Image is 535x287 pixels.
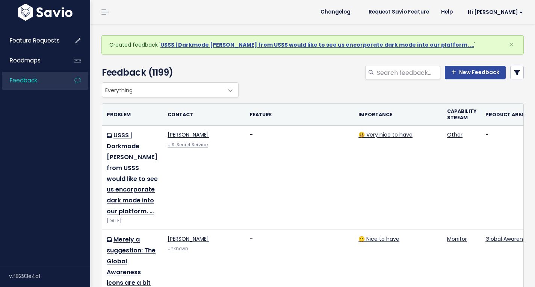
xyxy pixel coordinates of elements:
[363,6,435,18] a: Request Savio Feature
[163,104,245,126] th: Contact
[168,131,209,138] a: [PERSON_NAME]
[501,36,521,54] button: Close
[358,235,399,243] a: 🙂 Nice to have
[509,38,514,51] span: ×
[10,56,41,64] span: Roadmaps
[468,9,523,15] span: Hi [PERSON_NAME]
[435,6,459,18] a: Help
[2,52,62,69] a: Roadmaps
[443,104,481,126] th: Capability stream
[16,4,74,21] img: logo-white.9d6f32f41409.svg
[9,266,90,286] div: v.f8293e4a1
[354,104,443,126] th: Importance
[107,217,159,225] div: [DATE]
[485,235,532,243] a: Global Awareness
[447,131,462,138] a: Other
[447,235,467,243] a: Monitor
[102,66,235,79] h4: Feedback (1199)
[168,235,209,243] a: [PERSON_NAME]
[160,41,474,49] a: USSS | Darkmode [PERSON_NAME] from USSS would like to see us encorporate dark mode into our platf...
[358,131,413,138] a: 😃 Very nice to have
[10,36,60,44] span: Feature Requests
[245,104,354,126] th: Feature
[10,76,37,84] span: Feedback
[376,66,440,79] input: Search feedback...
[102,82,239,97] span: Everything
[168,246,188,252] span: Unknown
[101,35,524,55] div: Created feedback ' '
[102,104,163,126] th: Problem
[320,9,351,15] span: Changelog
[245,126,354,230] td: -
[168,142,208,148] a: U.S. Secret Service
[2,72,62,89] a: Feedback
[102,83,223,97] span: Everything
[445,66,506,79] a: New Feedback
[2,32,62,49] a: Feature Requests
[459,6,529,18] a: Hi [PERSON_NAME]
